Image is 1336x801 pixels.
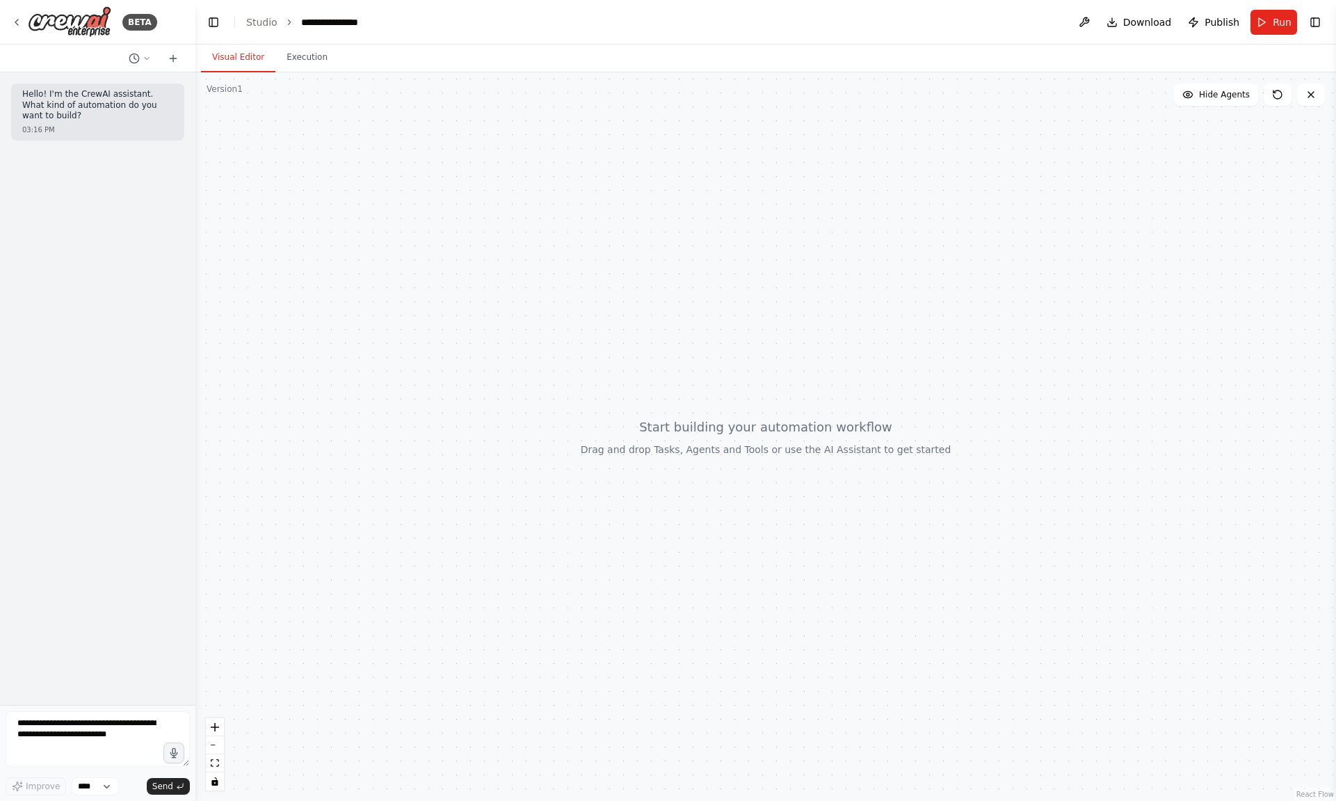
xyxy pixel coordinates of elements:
button: Run [1250,10,1297,35]
button: Improve [6,777,66,795]
span: Improve [26,781,60,792]
button: Send [147,778,190,795]
p: Hello! I'm the CrewAI assistant. What kind of automation do you want to build? [22,89,173,122]
button: toggle interactivity [206,772,224,791]
span: Publish [1205,15,1239,29]
span: Hide Agents [1199,89,1250,100]
button: Click to speak your automation idea [163,743,184,763]
span: Download [1123,15,1172,29]
button: Show right sidebar [1305,13,1325,32]
div: Version 1 [207,84,243,95]
span: Run [1273,15,1291,29]
a: React Flow attribution [1296,791,1334,798]
span: Send [152,781,173,792]
button: Download [1101,10,1177,35]
button: zoom out [206,736,224,754]
img: Logo [28,6,111,38]
button: fit view [206,754,224,772]
nav: breadcrumb [246,15,373,29]
button: Visual Editor [201,43,275,72]
button: zoom in [206,718,224,736]
button: Hide left sidebar [204,13,223,32]
button: Execution [275,43,339,72]
button: Start a new chat [162,50,184,67]
a: Studio [246,17,277,28]
div: 03:16 PM [22,125,173,135]
div: React Flow controls [206,718,224,791]
button: Switch to previous chat [123,50,156,67]
button: Hide Agents [1174,84,1258,106]
button: Publish [1182,10,1245,35]
div: BETA [122,14,157,31]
